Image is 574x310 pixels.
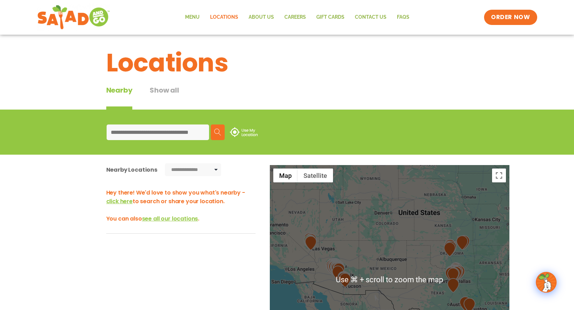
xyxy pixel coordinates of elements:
[536,273,556,292] img: wpChatIcon
[491,13,530,21] span: ORDER NOW
[311,9,350,25] a: GIFT CARDS
[106,165,157,174] div: Nearby Locations
[230,127,258,137] img: use-location.svg
[350,9,392,25] a: Contact Us
[273,169,298,182] button: Show street map
[37,3,110,31] img: new-SAG-logo-768×292
[298,169,333,182] button: Show satellite imagery
[106,188,256,223] h3: Hey there! We'd love to show you what's nearby - to search or share your location. You can also .
[106,85,197,110] div: Tabbed content
[205,9,243,25] a: Locations
[392,9,415,25] a: FAQs
[180,9,205,25] a: Menu
[492,169,506,182] button: Toggle fullscreen view
[243,9,279,25] a: About Us
[142,215,198,223] span: see all our locations
[484,10,537,25] a: ORDER NOW
[106,85,133,110] div: Nearby
[106,44,468,81] h1: Locations
[214,129,221,136] img: search.svg
[180,9,415,25] nav: Menu
[106,197,133,205] span: click here
[279,9,311,25] a: Careers
[150,85,179,110] button: Show all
